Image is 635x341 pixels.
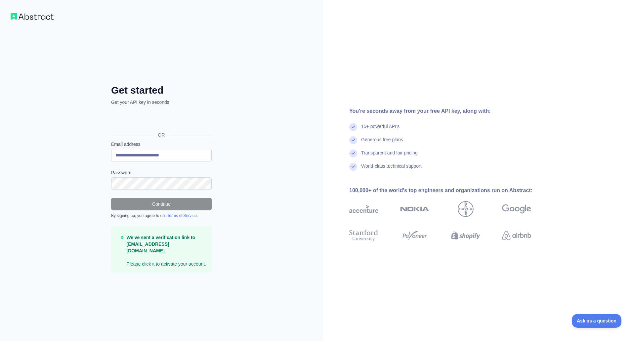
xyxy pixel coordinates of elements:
[361,123,400,136] div: 15+ powerful API's
[502,201,531,217] img: google
[349,163,357,171] img: check mark
[349,187,552,194] div: 100,000+ of the world's top engineers and organizations run on Abstract:
[400,228,429,243] img: payoneer
[502,228,531,243] img: airbnb
[11,13,54,20] img: Workflow
[572,314,622,328] iframe: Toggle Customer Support
[111,169,212,176] label: Password
[458,201,474,217] img: bayer
[127,235,195,253] strong: We've sent a verification link to [EMAIL_ADDRESS][DOMAIN_NAME]
[153,132,170,138] span: OR
[349,149,357,157] img: check mark
[400,201,429,217] img: nokia
[361,149,418,163] div: Transparent and fair pricing
[111,141,212,148] label: Email address
[349,107,552,115] div: You're seconds away from your free API key, along with:
[111,198,212,210] button: Continue
[111,84,212,96] h2: Get started
[349,228,378,243] img: stanford university
[349,201,378,217] img: accenture
[111,213,212,218] div: By signing up, you agree to our .
[451,228,480,243] img: shopify
[349,123,357,131] img: check mark
[349,136,357,144] img: check mark
[111,99,212,106] p: Get your API key in seconds
[361,163,422,176] div: World-class technical support
[167,213,196,218] a: Terms of Service
[127,234,206,267] p: Please click it to activate your account.
[361,136,403,149] div: Generous free plans
[108,113,214,127] iframe: Przycisk Zaloguj się przez Google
